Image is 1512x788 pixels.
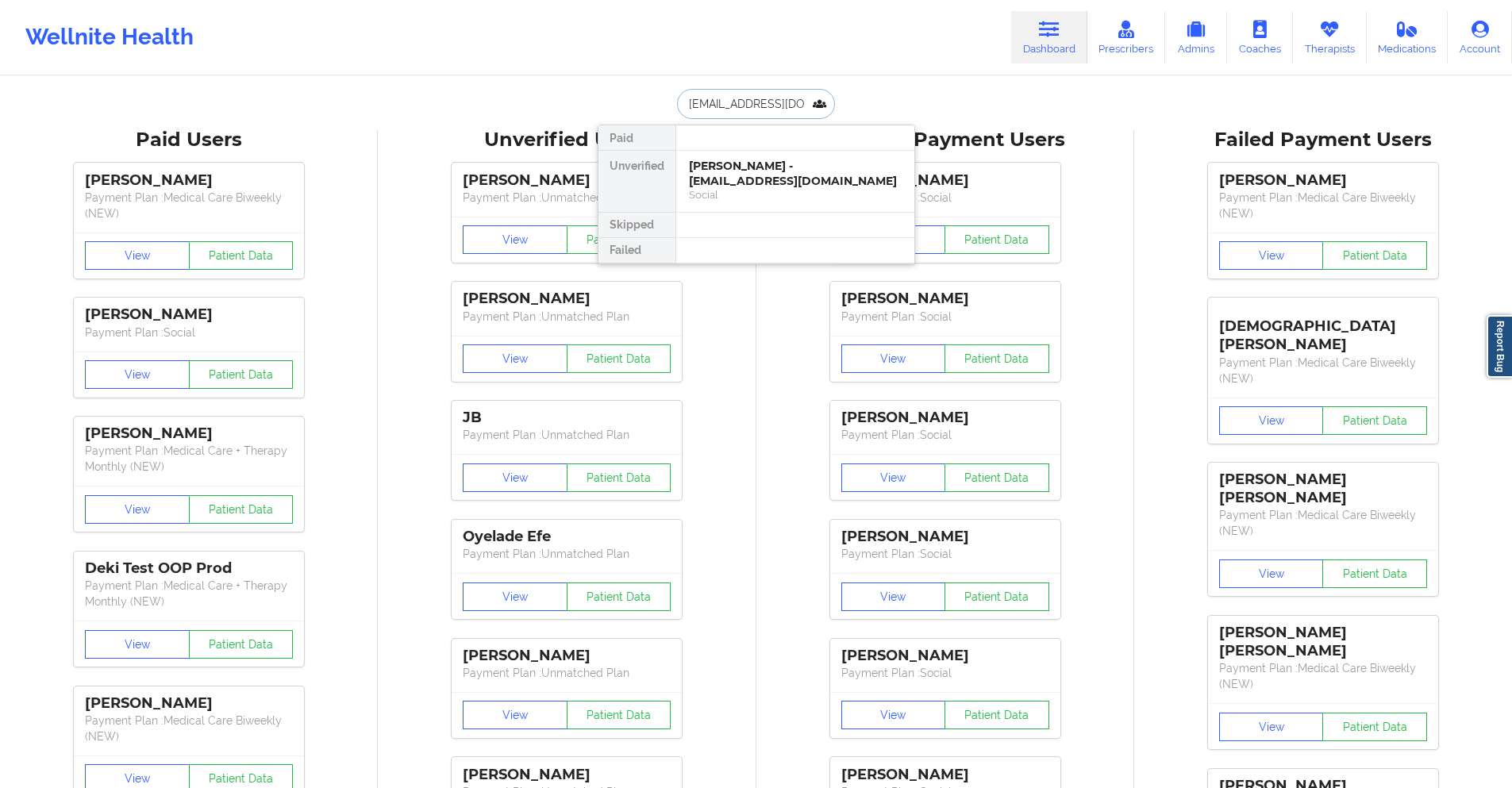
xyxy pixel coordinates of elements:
[1219,559,1324,588] button: View
[945,225,1049,254] button: Patient Data
[463,409,671,427] div: JB
[463,647,671,665] div: [PERSON_NAME]
[463,701,567,729] button: View
[841,290,1049,308] div: [PERSON_NAME]
[598,238,675,263] div: Failed
[841,427,1049,443] p: Payment Plan : Social
[598,213,675,238] div: Skipped
[1219,713,1324,741] button: View
[85,578,293,609] p: Payment Plan : Medical Care + Therapy Monthly (NEW)
[841,171,1049,190] div: [PERSON_NAME]
[85,694,293,713] div: [PERSON_NAME]
[1219,660,1427,692] p: Payment Plan : Medical Care Biweekly (NEW)
[841,344,946,373] button: View
[463,344,567,373] button: View
[567,463,671,492] button: Patient Data
[945,463,1049,492] button: Patient Data
[1165,11,1227,63] a: Admins
[189,360,294,389] button: Patient Data
[389,128,744,152] div: Unverified Users
[463,290,671,308] div: [PERSON_NAME]
[841,190,1049,206] p: Payment Plan : Social
[1219,471,1427,507] div: [PERSON_NAME] [PERSON_NAME]
[945,344,1049,373] button: Patient Data
[1448,11,1512,63] a: Account
[463,427,671,443] p: Payment Plan : Unmatched Plan
[841,546,1049,562] p: Payment Plan : Social
[1219,306,1427,354] div: [DEMOGRAPHIC_DATA][PERSON_NAME]
[189,241,294,270] button: Patient Data
[1322,241,1427,270] button: Patient Data
[841,582,946,611] button: View
[85,559,293,578] div: Deki Test OOP Prod
[463,665,671,681] p: Payment Plan : Unmatched Plan
[567,701,671,729] button: Patient Data
[1087,11,1166,63] a: Prescribers
[85,713,293,744] p: Payment Plan : Medical Care Biweekly (NEW)
[945,582,1049,611] button: Patient Data
[85,495,190,524] button: View
[463,546,671,562] p: Payment Plan : Unmatched Plan
[463,766,671,784] div: [PERSON_NAME]
[841,665,1049,681] p: Payment Plan : Social
[1227,11,1293,63] a: Coaches
[189,630,294,659] button: Patient Data
[1219,241,1324,270] button: View
[567,225,671,254] button: Patient Data
[1219,507,1427,539] p: Payment Plan : Medical Care Biweekly (NEW)
[1322,406,1427,435] button: Patient Data
[841,409,1049,427] div: [PERSON_NAME]
[841,309,1049,325] p: Payment Plan : Social
[463,463,567,492] button: View
[1219,624,1427,660] div: [PERSON_NAME] [PERSON_NAME]
[463,582,567,611] button: View
[567,344,671,373] button: Patient Data
[1219,406,1324,435] button: View
[945,701,1049,729] button: Patient Data
[85,360,190,389] button: View
[85,190,293,221] p: Payment Plan : Medical Care Biweekly (NEW)
[85,306,293,324] div: [PERSON_NAME]
[1219,171,1427,190] div: [PERSON_NAME]
[189,495,294,524] button: Patient Data
[1011,11,1087,63] a: Dashboard
[85,425,293,443] div: [PERSON_NAME]
[598,151,675,213] div: Unverified
[1322,559,1427,588] button: Patient Data
[85,171,293,190] div: [PERSON_NAME]
[85,325,293,340] p: Payment Plan : Social
[689,188,902,202] div: Social
[841,528,1049,546] div: [PERSON_NAME]
[463,171,671,190] div: [PERSON_NAME]
[11,128,367,152] div: Paid Users
[841,463,946,492] button: View
[598,125,675,151] div: Paid
[1219,190,1427,221] p: Payment Plan : Medical Care Biweekly (NEW)
[841,647,1049,665] div: [PERSON_NAME]
[463,528,671,546] div: Oyelade Efe
[768,128,1123,152] div: Skipped Payment Users
[463,190,671,206] p: Payment Plan : Unmatched Plan
[1487,315,1512,378] a: Report Bug
[85,630,190,659] button: View
[1293,11,1367,63] a: Therapists
[689,159,902,188] div: [PERSON_NAME] - [EMAIL_ADDRESS][DOMAIN_NAME]
[463,225,567,254] button: View
[841,701,946,729] button: View
[1367,11,1449,63] a: Medications
[85,241,190,270] button: View
[1219,355,1427,386] p: Payment Plan : Medical Care Biweekly (NEW)
[1145,128,1501,152] div: Failed Payment Users
[463,309,671,325] p: Payment Plan : Unmatched Plan
[841,766,1049,784] div: [PERSON_NAME]
[1322,713,1427,741] button: Patient Data
[85,443,293,475] p: Payment Plan : Medical Care + Therapy Monthly (NEW)
[567,582,671,611] button: Patient Data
